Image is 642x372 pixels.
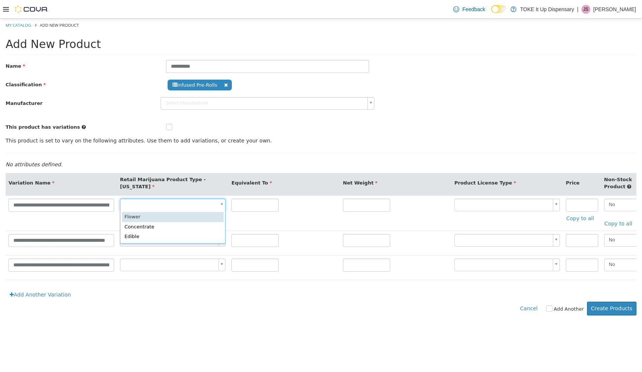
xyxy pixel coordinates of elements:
img: Cova [15,6,48,13]
p: [PERSON_NAME] [593,5,636,14]
div: Edible [122,213,224,223]
div: Concentrate [122,203,224,214]
span: Feedback [462,6,485,13]
input: Dark Mode [491,5,507,13]
a: Feedback [450,2,488,17]
span: JS [583,5,588,14]
div: Flower [122,193,224,203]
div: Jeremy Sawicki [581,5,590,14]
p: TOKE It Up Dispensary [520,5,574,14]
p: | [577,5,578,14]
